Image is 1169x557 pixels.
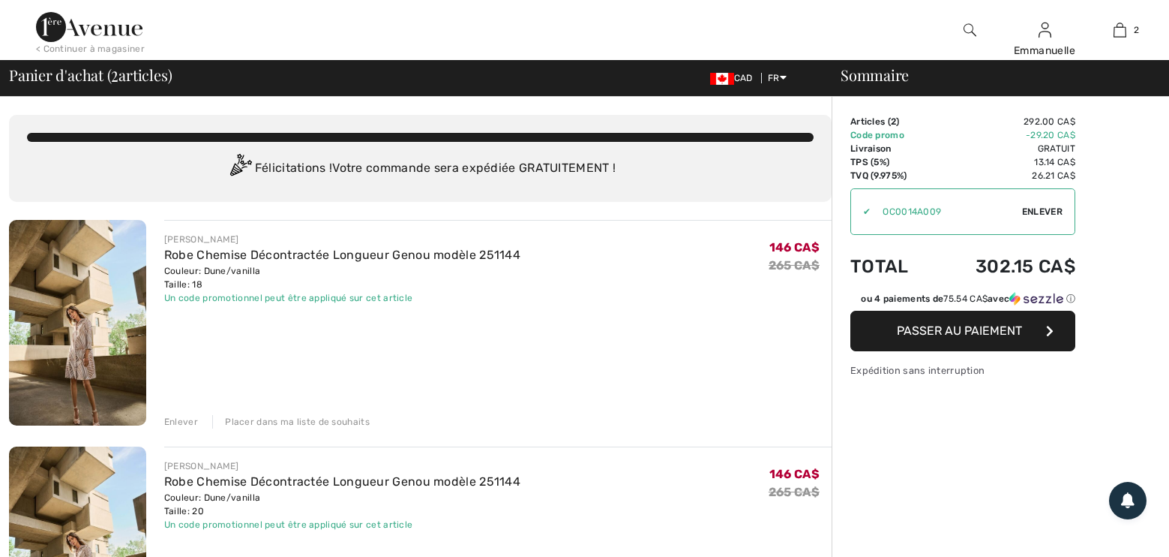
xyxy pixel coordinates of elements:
td: Gratuit [933,142,1075,155]
span: 2 [111,64,118,83]
a: Se connecter [1039,23,1051,37]
div: Placer dans ma liste de souhaits [212,415,370,429]
td: Total [850,241,933,292]
div: ✔ [851,205,871,218]
div: [PERSON_NAME] [164,459,520,473]
td: Livraison [850,142,933,155]
span: Passer au paiement [897,324,1022,338]
td: 292.00 CA$ [933,115,1075,128]
img: Sezzle [1009,292,1063,306]
div: Félicitations ! Votre commande sera expédiée GRATUITEMENT ! [27,154,814,184]
span: 2 [891,116,896,127]
div: Sommaire [823,68,1160,83]
div: < Continuer à magasiner [36,42,145,56]
img: 1ère Avenue [36,12,142,42]
img: Mon panier [1114,21,1126,39]
span: FR [768,73,787,83]
s: 265 CA$ [769,485,820,499]
td: 13.14 CA$ [933,155,1075,169]
div: Couleur: Dune/vanilla Taille: 18 [164,264,520,291]
button: Passer au paiement [850,311,1075,351]
td: 26.21 CA$ [933,169,1075,182]
div: Couleur: Dune/vanilla Taille: 20 [164,491,520,518]
img: Canadian Dollar [710,73,734,85]
img: Robe Chemise Décontractée Longueur Genou modèle 251144 [9,220,146,426]
span: Panier d'achat ( articles) [9,68,172,83]
a: 2 [1083,21,1156,39]
span: 146 CA$ [769,240,820,254]
div: Un code promotionnel peut être appliqué sur cet article [164,291,520,305]
div: Enlever [164,415,198,429]
div: ou 4 paiements de avec [861,292,1075,306]
td: TVQ (9.975%) [850,169,933,182]
span: 146 CA$ [769,467,820,481]
img: recherche [964,21,976,39]
span: Enlever [1022,205,1063,218]
a: Robe Chemise Décontractée Longueur Genou modèle 251144 [164,248,520,262]
td: 302.15 CA$ [933,241,1075,292]
div: Expédition sans interruption [850,363,1075,378]
img: Mes infos [1039,21,1051,39]
div: Emmanuelle [1008,43,1081,59]
span: 75.54 CA$ [943,294,988,304]
td: -29.20 CA$ [933,128,1075,142]
td: Code promo [850,128,933,142]
a: Robe Chemise Décontractée Longueur Genou modèle 251144 [164,474,520,489]
input: Code promo [871,189,1022,234]
div: ou 4 paiements de75.54 CA$avecSezzle Cliquez pour en savoir plus sur Sezzle [850,292,1075,311]
span: 2 [1134,23,1139,37]
s: 265 CA$ [769,258,820,272]
span: CAD [710,73,759,83]
div: Un code promotionnel peut être appliqué sur cet article [164,518,520,531]
td: TPS (5%) [850,155,933,169]
div: [PERSON_NAME] [164,233,520,246]
td: Articles ( ) [850,115,933,128]
img: Congratulation2.svg [225,154,255,184]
